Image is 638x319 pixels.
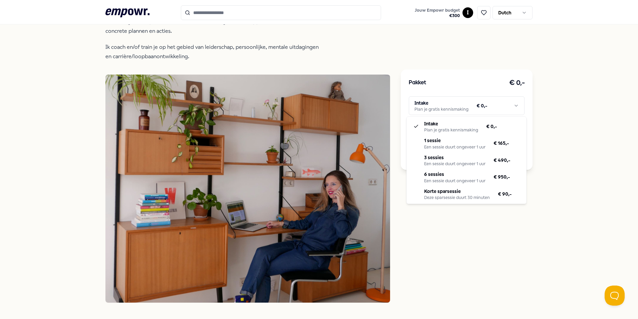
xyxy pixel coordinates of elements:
[424,144,486,150] div: Een sessie duurt ongeveer 1 uur
[424,195,490,200] div: Deze sparsessie duurt 30 minuten
[494,156,510,164] span: € 490,-
[424,137,486,144] p: 1 sessie
[424,154,486,161] p: 3 sessies
[494,173,510,181] span: € 950,-
[424,188,490,195] p: Korte sparsessie
[424,171,486,178] p: 6 sessies
[486,123,497,130] span: € 0,-
[498,190,512,198] span: € 90,-
[424,161,486,167] div: Een sessie duurt ongeveer 1 uur
[494,139,509,147] span: € 165,-
[424,178,486,184] div: Een sessie duurt ongeveer 1 uur
[424,127,478,133] div: Plan je gratis kennismaking
[424,120,478,127] p: Intake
